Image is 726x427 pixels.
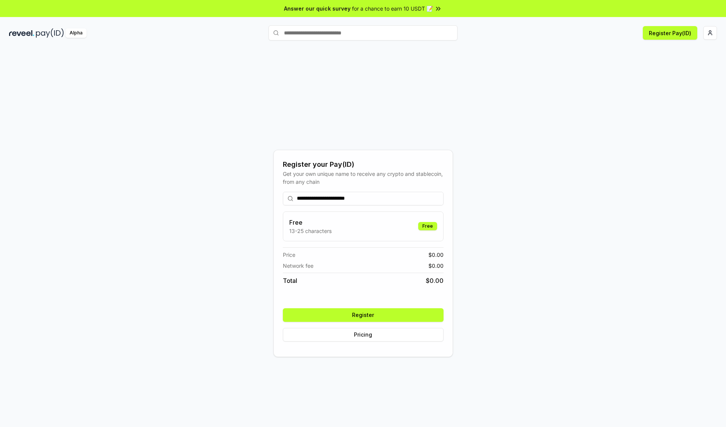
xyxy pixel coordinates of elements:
[352,5,433,12] span: for a chance to earn 10 USDT 📝
[428,251,444,259] span: $ 0.00
[283,251,295,259] span: Price
[418,222,437,230] div: Free
[283,276,297,285] span: Total
[65,28,87,38] div: Alpha
[289,218,332,227] h3: Free
[36,28,64,38] img: pay_id
[428,262,444,270] span: $ 0.00
[9,28,34,38] img: reveel_dark
[283,262,313,270] span: Network fee
[283,170,444,186] div: Get your own unique name to receive any crypto and stablecoin, from any chain
[283,308,444,322] button: Register
[289,227,332,235] p: 13-25 characters
[283,328,444,342] button: Pricing
[643,26,697,40] button: Register Pay(ID)
[283,159,444,170] div: Register your Pay(ID)
[426,276,444,285] span: $ 0.00
[284,5,351,12] span: Answer our quick survey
